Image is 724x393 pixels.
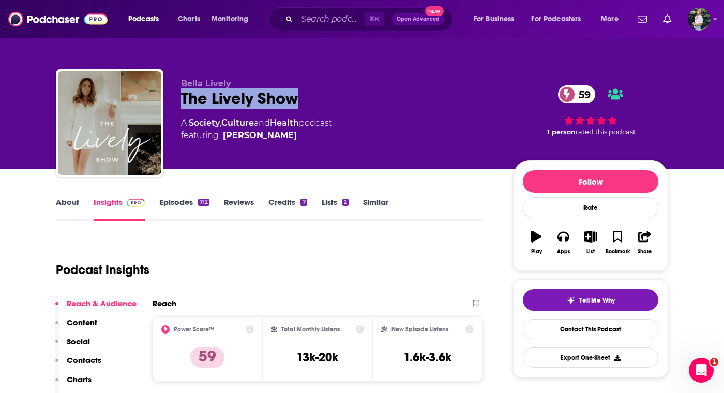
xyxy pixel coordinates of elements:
div: List [586,249,595,255]
button: Open AdvancedNew [392,13,444,25]
button: open menu [204,11,262,27]
span: Charts [178,12,200,26]
p: Social [67,337,90,346]
button: Export One-Sheet [523,347,658,368]
div: 712 [198,199,209,206]
button: tell me why sparkleTell Me Why [523,289,658,311]
span: Tell Me Why [579,296,615,305]
a: Credits7 [268,197,307,221]
button: Follow [523,170,658,193]
img: Podchaser - Follow, Share and Rate Podcasts [8,9,108,29]
button: List [577,224,604,261]
a: Culture [221,118,254,128]
h3: 1.6k-3.6k [403,350,451,365]
img: Podchaser Pro [127,199,145,207]
button: open menu [121,11,172,27]
button: Contacts [55,355,101,374]
div: Search podcasts, credits, & more... [278,7,463,31]
button: Content [55,318,97,337]
button: open menu [525,11,596,27]
p: Charts [67,374,92,384]
button: Play [523,224,550,261]
h2: Reach [153,298,176,308]
button: Show profile menu [688,8,711,31]
a: About [56,197,79,221]
a: Jess Lively [223,129,297,142]
span: New [425,6,444,16]
h2: Total Monthly Listens [281,326,340,333]
div: 7 [300,199,307,206]
span: 59 [568,85,596,103]
img: The Lively Show [58,71,161,175]
a: Lists2 [322,197,349,221]
a: InsightsPodchaser Pro [94,197,145,221]
a: 59 [558,85,596,103]
a: Charts [171,11,206,27]
div: Play [531,249,542,255]
span: Logged in as ginny24232 [688,8,711,31]
div: Apps [557,249,570,255]
span: rated this podcast [576,128,636,136]
p: 59 [190,347,224,368]
span: For Business [474,12,515,26]
button: open menu [594,11,631,27]
span: 1 [710,358,718,366]
a: Society [189,118,220,128]
span: Podcasts [128,12,159,26]
span: and [254,118,270,128]
p: Content [67,318,97,327]
div: 59 1 personrated this podcast [513,79,668,143]
div: A podcast [181,117,332,142]
a: Contact This Podcast [523,319,658,339]
img: User Profile [688,8,711,31]
div: Share [638,249,652,255]
button: Reach & Audience [55,298,137,318]
h1: Podcast Insights [56,262,149,278]
div: Bookmark [606,249,630,255]
img: tell me why sparkle [567,296,575,305]
button: Bookmark [604,224,631,261]
span: Open Advanced [397,17,440,22]
button: Social [55,337,90,356]
a: Health [270,118,299,128]
h2: New Episode Listens [391,326,448,333]
span: More [601,12,619,26]
a: Show notifications dropdown [659,10,675,28]
p: Contacts [67,355,101,365]
span: For Podcasters [531,12,581,26]
iframe: Intercom live chat [689,358,714,383]
div: Rate [523,197,658,218]
span: ⌘ K [365,12,384,26]
button: Share [631,224,658,261]
h2: Power Score™ [174,326,214,333]
a: Episodes712 [159,197,209,221]
h3: 13k-20k [296,350,338,365]
span: , [220,118,221,128]
div: 2 [342,199,349,206]
span: featuring [181,129,332,142]
span: Bella Lively [181,79,231,88]
input: Search podcasts, credits, & more... [297,11,365,27]
span: Monitoring [212,12,248,26]
button: open menu [466,11,527,27]
span: 1 person [547,128,576,136]
button: Apps [550,224,577,261]
a: Similar [363,197,388,221]
a: Show notifications dropdown [633,10,651,28]
a: Reviews [224,197,254,221]
p: Reach & Audience [67,298,137,308]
